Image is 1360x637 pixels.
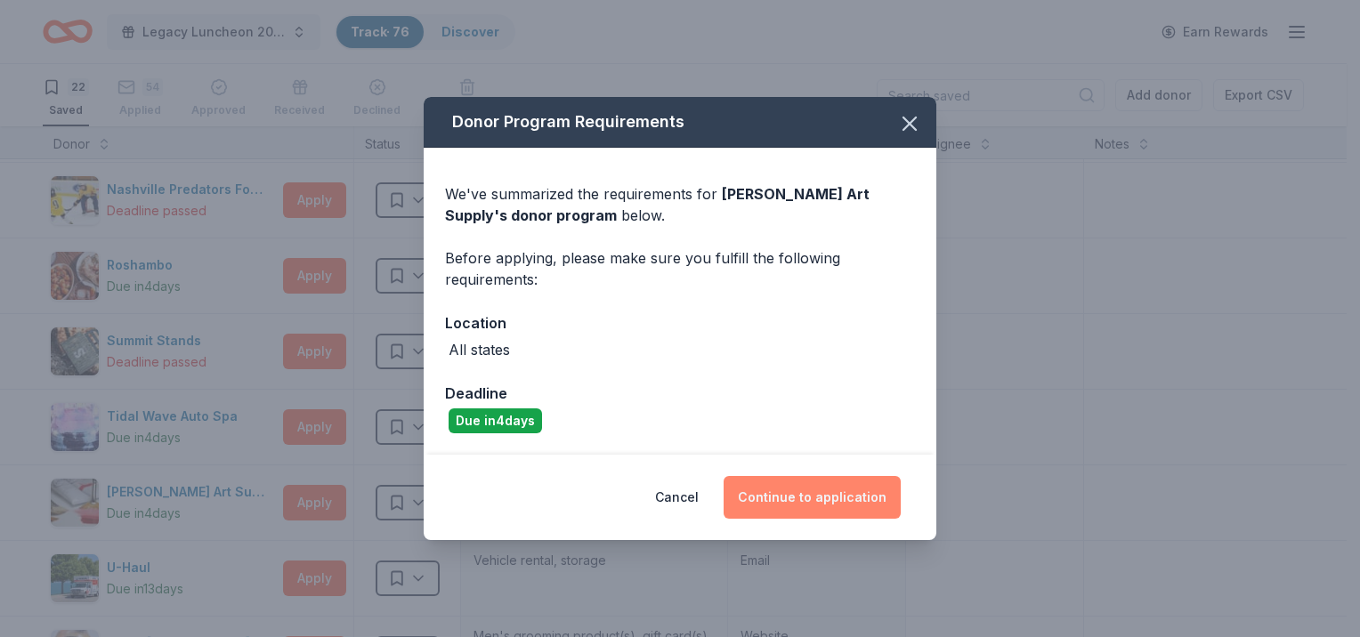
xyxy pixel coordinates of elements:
[445,183,915,226] div: We've summarized the requirements for below.
[445,382,915,405] div: Deadline
[445,247,915,290] div: Before applying, please make sure you fulfill the following requirements:
[724,476,901,519] button: Continue to application
[449,408,542,433] div: Due in 4 days
[449,339,510,360] div: All states
[445,311,915,335] div: Location
[424,97,936,148] div: Donor Program Requirements
[655,476,699,519] button: Cancel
